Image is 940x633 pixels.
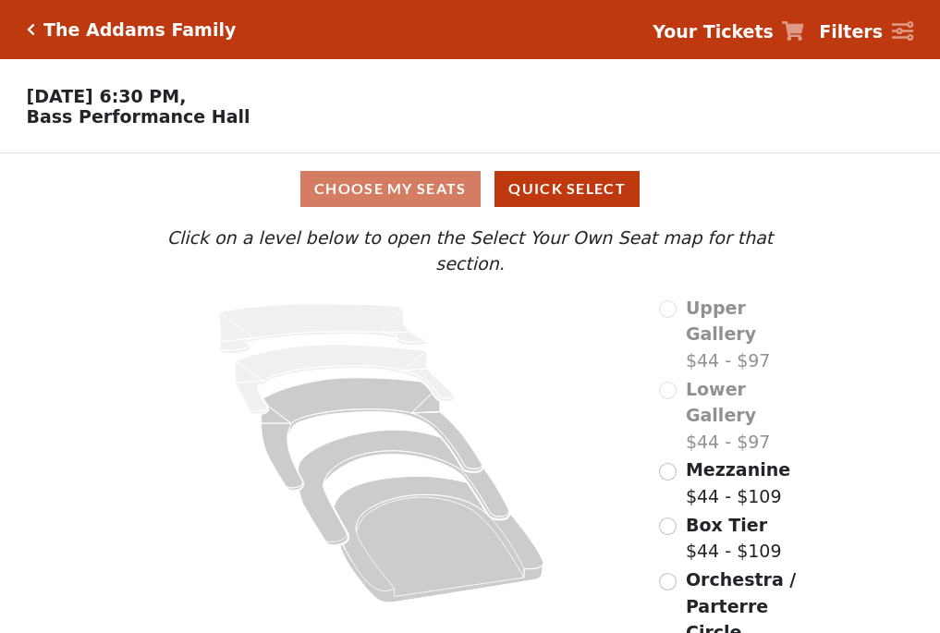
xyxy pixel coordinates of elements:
[686,459,790,480] span: Mezzanine
[686,295,810,374] label: $44 - $97
[686,456,790,509] label: $44 - $109
[819,18,913,45] a: Filters
[27,23,35,36] a: Click here to go back to filters
[335,476,544,603] path: Orchestra / Parterre Circle - Seats Available: 206
[220,304,427,354] path: Upper Gallery - Seats Available: 0
[494,171,640,207] button: Quick Select
[686,512,782,565] label: $44 - $109
[653,18,804,45] a: Your Tickets
[130,225,809,277] p: Click on a level below to open the Select Your Own Seat map for that section.
[653,21,774,42] strong: Your Tickets
[686,379,756,426] span: Lower Gallery
[819,21,883,42] strong: Filters
[43,19,236,41] h5: The Addams Family
[236,345,455,414] path: Lower Gallery - Seats Available: 0
[686,298,756,345] span: Upper Gallery
[686,515,767,535] span: Box Tier
[686,376,810,456] label: $44 - $97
